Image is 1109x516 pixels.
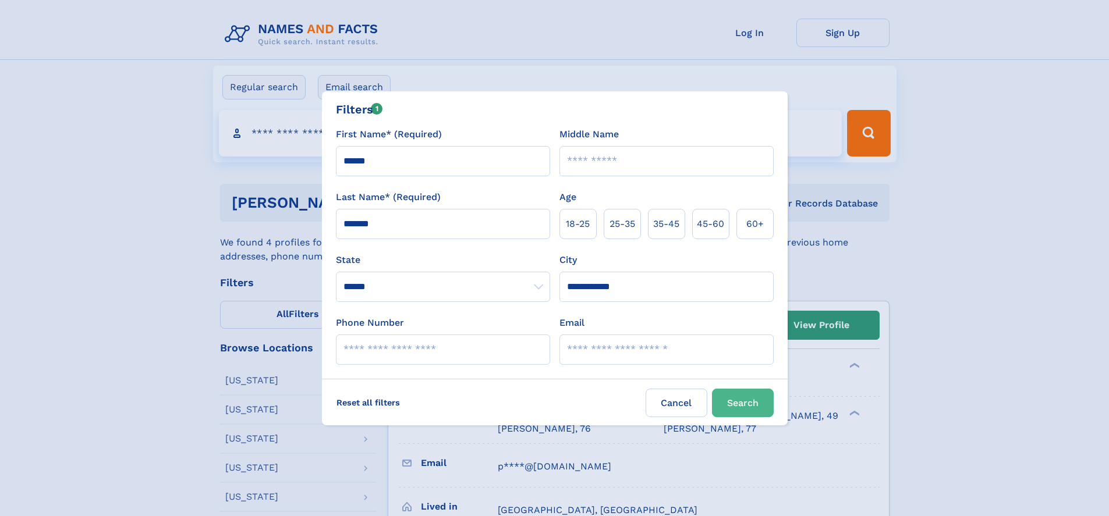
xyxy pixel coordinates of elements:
label: Middle Name [559,127,619,141]
span: 18‑25 [566,217,590,231]
span: 60+ [746,217,764,231]
label: Phone Number [336,316,404,330]
span: 25‑35 [610,217,635,231]
div: Filters [336,101,383,118]
span: 35‑45 [653,217,679,231]
label: Age [559,190,576,204]
label: City [559,253,577,267]
label: Cancel [646,389,707,417]
label: Reset all filters [329,389,408,417]
label: State [336,253,550,267]
label: Last Name* (Required) [336,190,441,204]
label: First Name* (Required) [336,127,442,141]
button: Search [712,389,774,417]
span: 45‑60 [697,217,724,231]
label: Email [559,316,584,330]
